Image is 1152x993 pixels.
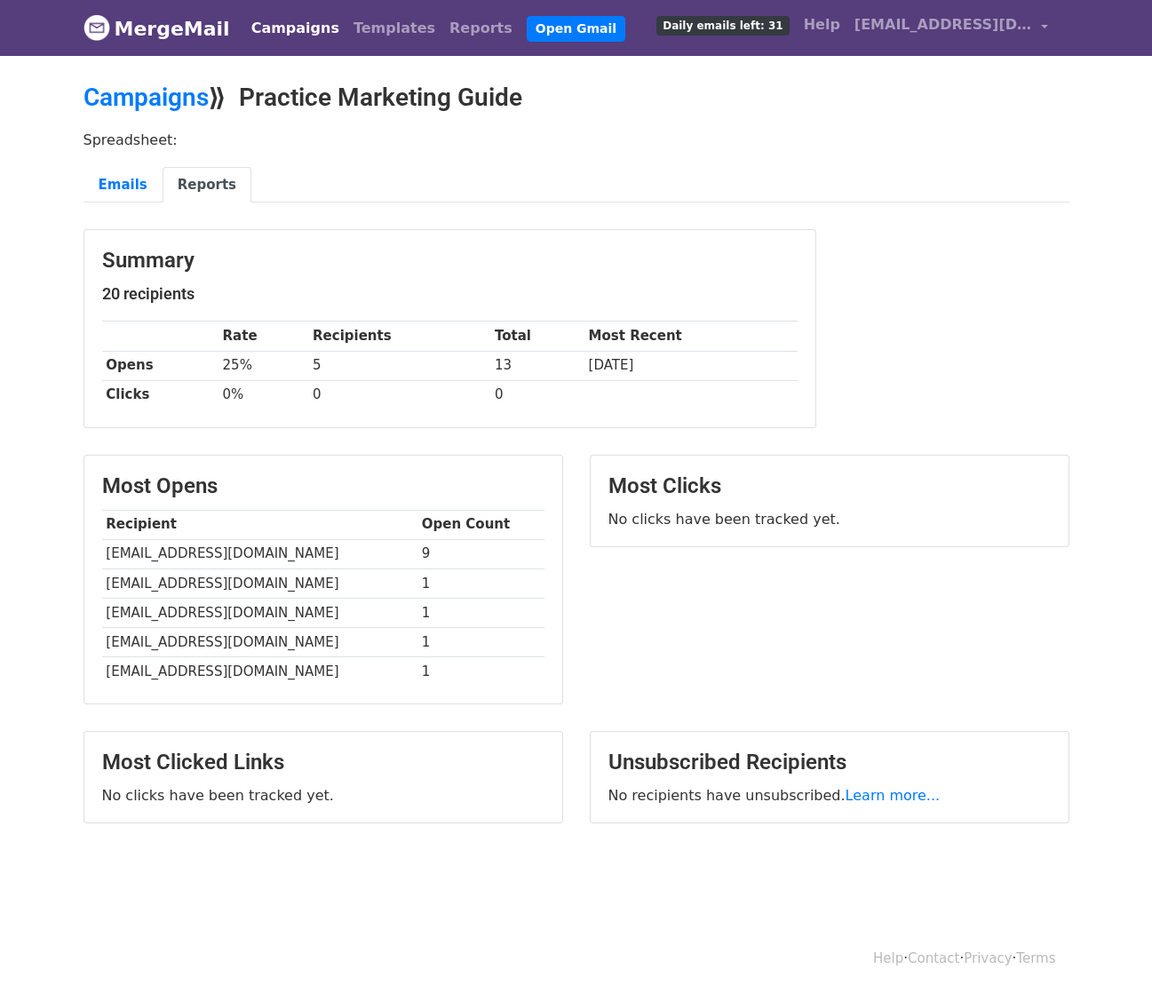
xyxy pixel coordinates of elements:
h3: Most Opens [102,473,544,499]
iframe: Chat Widget [1063,908,1152,993]
a: Privacy [964,950,1012,966]
td: [EMAIL_ADDRESS][DOMAIN_NAME] [102,627,417,656]
td: [DATE] [584,351,798,380]
h3: Unsubscribed Recipients [608,750,1051,775]
img: MergeMail logo [83,14,110,41]
td: [EMAIL_ADDRESS][DOMAIN_NAME] [102,539,417,568]
td: [EMAIL_ADDRESS][DOMAIN_NAME] [102,598,417,627]
p: Spreadsheet: [83,131,1069,149]
td: 9 [417,539,544,568]
td: 1 [417,627,544,656]
td: [EMAIL_ADDRESS][DOMAIN_NAME] [102,568,417,598]
h3: Summary [102,248,798,274]
th: Clicks [102,380,218,409]
h5: 20 recipients [102,284,798,304]
th: Most Recent [584,322,798,351]
a: Contact [908,950,959,966]
th: Recipients [308,322,490,351]
a: Emails [83,167,163,203]
th: Opens [102,351,218,380]
a: Help [873,950,903,966]
a: Open Gmail [527,16,625,42]
p: No clicks have been tracked yet. [608,510,1051,528]
a: [EMAIL_ADDRESS][DOMAIN_NAME] [847,7,1055,49]
a: Reports [163,167,251,203]
h3: Most Clicks [608,473,1051,499]
a: Reports [442,11,520,46]
td: 1 [417,568,544,598]
h3: Most Clicked Links [102,750,544,775]
a: Campaigns [83,83,209,112]
a: Templates [346,11,442,46]
td: 13 [490,351,584,380]
a: Learn more... [846,787,941,804]
td: 0% [218,380,309,409]
th: Rate [218,322,309,351]
td: 1 [417,598,544,627]
th: Recipient [102,510,417,539]
h2: ⟫ Practice Marketing Guide [83,83,1069,113]
td: 0 [490,380,584,409]
span: [EMAIL_ADDRESS][DOMAIN_NAME] [854,14,1032,36]
a: Help [797,7,847,43]
a: Campaigns [244,11,346,46]
p: No clicks have been tracked yet. [102,786,544,805]
td: [EMAIL_ADDRESS][DOMAIN_NAME] [102,657,417,687]
a: Daily emails left: 31 [649,7,796,43]
a: Terms [1016,950,1055,966]
td: 25% [218,351,309,380]
a: MergeMail [83,10,230,47]
span: Daily emails left: 31 [656,16,789,36]
td: 1 [417,657,544,687]
td: 5 [308,351,490,380]
th: Total [490,322,584,351]
th: Open Count [417,510,544,539]
p: No recipients have unsubscribed. [608,786,1051,805]
td: 0 [308,380,490,409]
